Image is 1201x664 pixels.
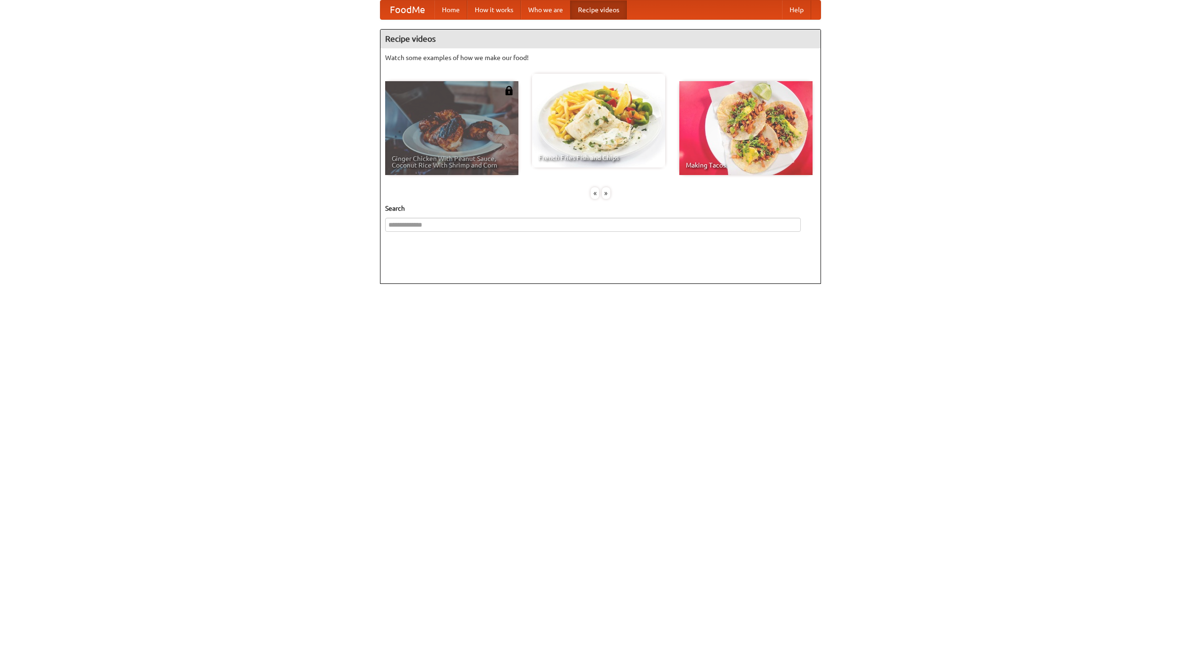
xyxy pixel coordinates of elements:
img: 483408.png [504,86,514,95]
div: « [591,187,599,199]
span: French Fries Fish and Chips [539,154,659,161]
a: FoodMe [380,0,434,19]
h5: Search [385,204,816,213]
a: Recipe videos [570,0,627,19]
a: Home [434,0,467,19]
h4: Recipe videos [380,30,821,48]
span: Making Tacos [686,162,806,168]
p: Watch some examples of how we make our food! [385,53,816,62]
a: Help [782,0,811,19]
a: How it works [467,0,521,19]
a: Making Tacos [679,81,813,175]
div: » [602,187,610,199]
a: Who we are [521,0,570,19]
a: French Fries Fish and Chips [532,74,665,168]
